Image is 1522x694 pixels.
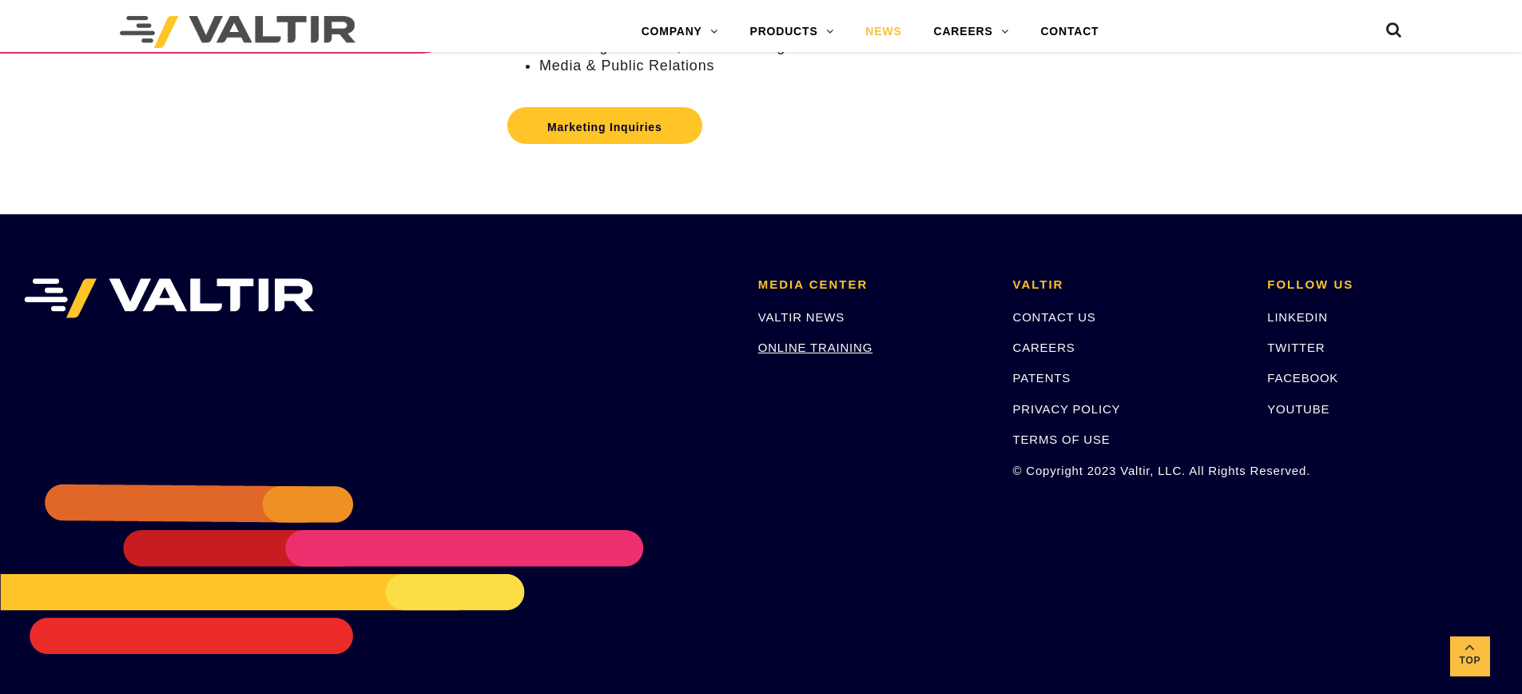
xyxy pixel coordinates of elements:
[1013,371,1071,385] a: PATENTS
[1013,310,1096,324] a: CONTACT US
[1013,278,1244,292] h2: VALTIR
[1267,310,1328,324] a: LINKEDIN
[1013,433,1111,446] a: TERMS OF USE
[1267,341,1325,354] a: TWITTER
[758,310,844,324] a: VALTIR NEWS
[626,16,734,48] a: COMPANY
[539,57,1522,75] li: Media & Public Relations
[758,278,989,292] h2: MEDIA CENTER
[849,16,917,48] a: NEWS
[1013,402,1121,416] a: PRIVACY POLICY
[1267,402,1329,416] a: YOUTUBE
[1267,371,1338,385] a: FACEBOOK
[1450,652,1490,671] span: Top
[1013,341,1075,354] a: CAREERS
[918,16,1025,48] a: CAREERS
[507,107,702,144] a: Marketing Inquiries
[1024,16,1115,48] a: CONTACT
[1450,636,1490,676] a: Top
[1013,461,1244,480] p: © Copyright 2023 Valtir, LLC. All Rights Reserved.
[120,16,356,48] img: Valtir
[734,16,850,48] a: PRODUCTS
[24,278,314,318] img: VALTIR
[758,341,872,354] a: ONLINE TRAINING
[1267,278,1498,292] h2: FOLLOW US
